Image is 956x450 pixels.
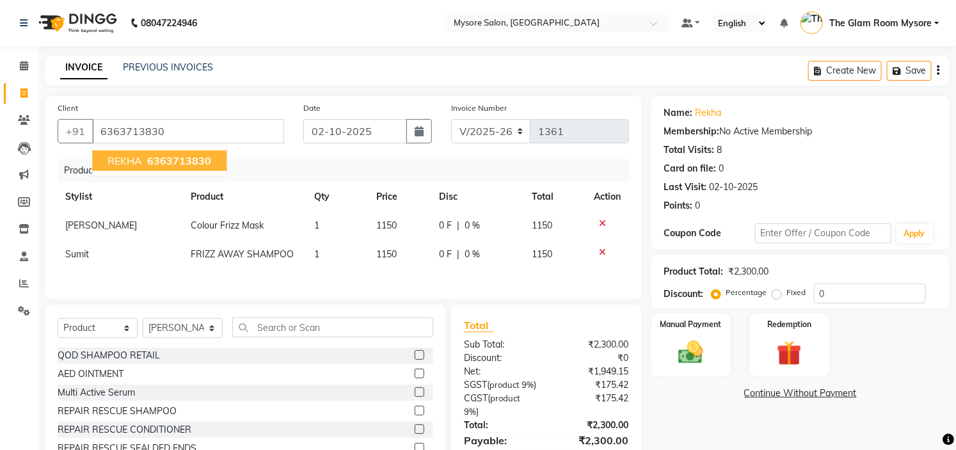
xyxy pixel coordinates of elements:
a: Rekha [696,106,722,120]
input: Enter Offer / Coupon Code [755,223,891,243]
div: Total: [454,419,546,432]
input: Search by Name/Mobile/Email/Code [92,119,284,143]
span: 1150 [532,220,552,231]
div: Discount: [454,351,546,365]
label: Invoice Number [451,102,507,114]
div: Net: [454,365,546,378]
a: PREVIOUS INVOICES [123,61,213,73]
img: The Glam Room Mysore [801,12,823,34]
span: 1 [314,220,319,231]
button: +91 [58,119,93,143]
th: Price [369,182,431,211]
span: 1150 [532,248,552,260]
img: logo [33,5,120,41]
div: ( ) [454,378,546,392]
img: _cash.svg [671,338,711,367]
div: Discount: [664,287,704,301]
span: Total [464,319,493,332]
div: Points: [664,199,693,213]
span: The Glam Room Mysore [829,17,932,30]
th: Disc [431,182,524,211]
div: ₹2,300.00 [546,419,639,432]
span: product [490,393,520,403]
div: QOD SHAMPOO RETAIL [58,349,160,362]
button: Apply [896,224,933,243]
span: 0 F [439,219,452,232]
div: Name: [664,106,693,120]
th: Stylist [58,182,183,211]
span: REKHA [108,154,142,167]
div: ₹2,300.00 [546,433,639,448]
span: SGST [464,379,487,390]
span: Colour Frizz Mask [191,220,264,231]
span: 9% [464,406,476,417]
div: 8 [717,143,722,157]
span: 1150 [376,220,397,231]
span: Sumit [65,248,89,260]
a: INVOICE [60,56,108,79]
div: ₹2,300.00 [546,338,639,351]
span: CGST [464,392,488,404]
th: Qty [307,182,369,211]
span: | [457,248,459,261]
div: Card on file: [664,162,717,175]
div: 0 [719,162,724,175]
div: Last Visit: [664,181,707,194]
span: 1150 [376,248,397,260]
div: Coupon Code [664,227,755,240]
button: Create New [808,61,882,81]
th: Total [524,182,587,211]
span: 9% [522,380,534,390]
input: Search or Scan [232,317,433,337]
div: ₹175.42 [546,378,639,392]
div: Multi Active Serum [58,386,135,399]
label: Percentage [726,287,767,298]
span: | [457,219,459,232]
span: [PERSON_NAME] [65,220,137,231]
div: Total Visits: [664,143,715,157]
label: Manual Payment [660,319,722,330]
div: ₹175.42 [546,392,639,419]
div: ₹0 [546,351,639,365]
th: Product [183,182,307,211]
div: 0 [696,199,701,213]
th: Action [587,182,629,211]
span: product [490,380,520,390]
img: _gift.svg [769,338,809,369]
div: REPAIR RESCUE CONDITIONER [58,423,191,437]
span: 1 [314,248,319,260]
span: FRIZZ AWAY SHAMPOO [191,248,294,260]
div: 02-10-2025 [710,181,758,194]
a: Continue Without Payment [654,387,947,400]
button: Save [887,61,932,81]
span: 6363713830 [147,154,211,167]
b: 08047224946 [141,5,197,41]
span: 0 % [465,248,480,261]
div: Payable: [454,433,546,448]
label: Redemption [767,319,811,330]
span: 0 F [439,248,452,261]
div: REPAIR RESCUE SHAMPOO [58,405,177,418]
div: No Active Membership [664,125,937,138]
div: ₹2,300.00 [729,265,769,278]
div: Sub Total: [454,338,546,351]
span: 0 % [465,219,480,232]
div: Membership: [664,125,720,138]
label: Date [303,102,321,114]
div: ₹1,949.15 [546,365,639,378]
label: Client [58,102,78,114]
div: Products [59,159,639,182]
div: Product Total: [664,265,724,278]
div: ( ) [454,392,546,419]
label: Fixed [787,287,806,298]
div: AED OINTMENT [58,367,123,381]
